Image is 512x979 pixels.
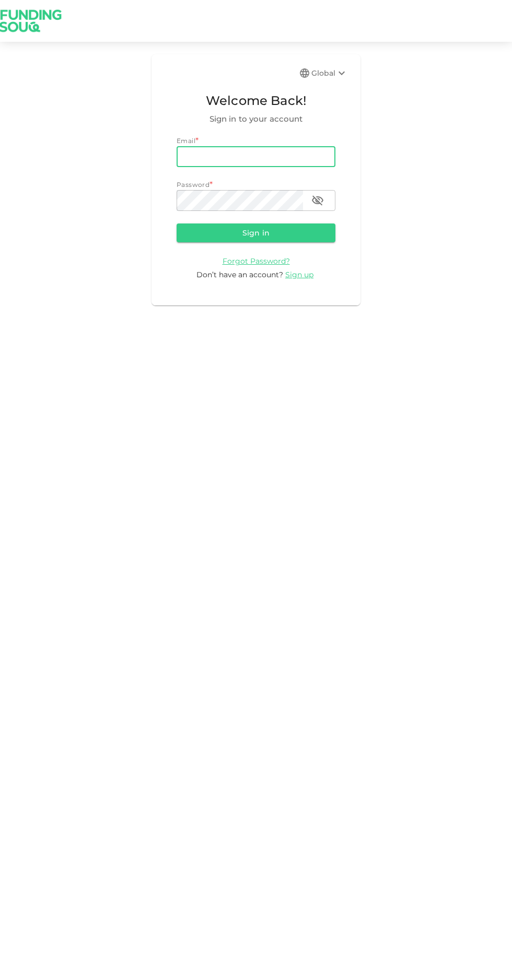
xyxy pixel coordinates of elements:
input: email [177,146,335,167]
span: Email [177,137,195,145]
span: Sign in to your account [177,113,335,125]
span: Password [177,181,210,188]
span: Welcome Back! [177,91,335,111]
div: Global [311,67,348,79]
input: password [177,190,303,211]
span: Don’t have an account? [196,270,283,279]
button: Sign in [177,223,335,242]
span: Sign up [285,270,313,279]
a: Forgot Password? [223,256,290,266]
